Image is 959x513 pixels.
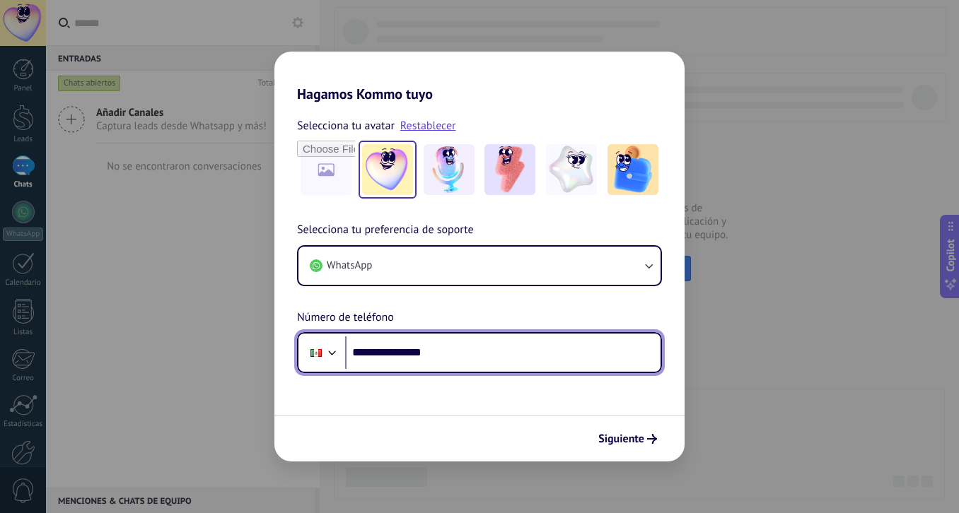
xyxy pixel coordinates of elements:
[274,52,685,102] h2: Hagamos Kommo tuyo
[362,144,413,195] img: -1.jpeg
[592,427,663,451] button: Siguiente
[297,309,394,327] span: Número de teléfono
[297,221,474,240] span: Selecciona tu preferencia de soporte
[598,434,644,444] span: Siguiente
[400,119,456,133] a: Restablecer
[297,117,395,135] span: Selecciona tu avatar
[484,144,535,195] img: -3.jpeg
[298,247,661,285] button: WhatsApp
[608,144,658,195] img: -5.jpeg
[303,338,330,367] div: Mexico: + 52
[327,259,372,273] span: WhatsApp
[546,144,597,195] img: -4.jpeg
[424,144,475,195] img: -2.jpeg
